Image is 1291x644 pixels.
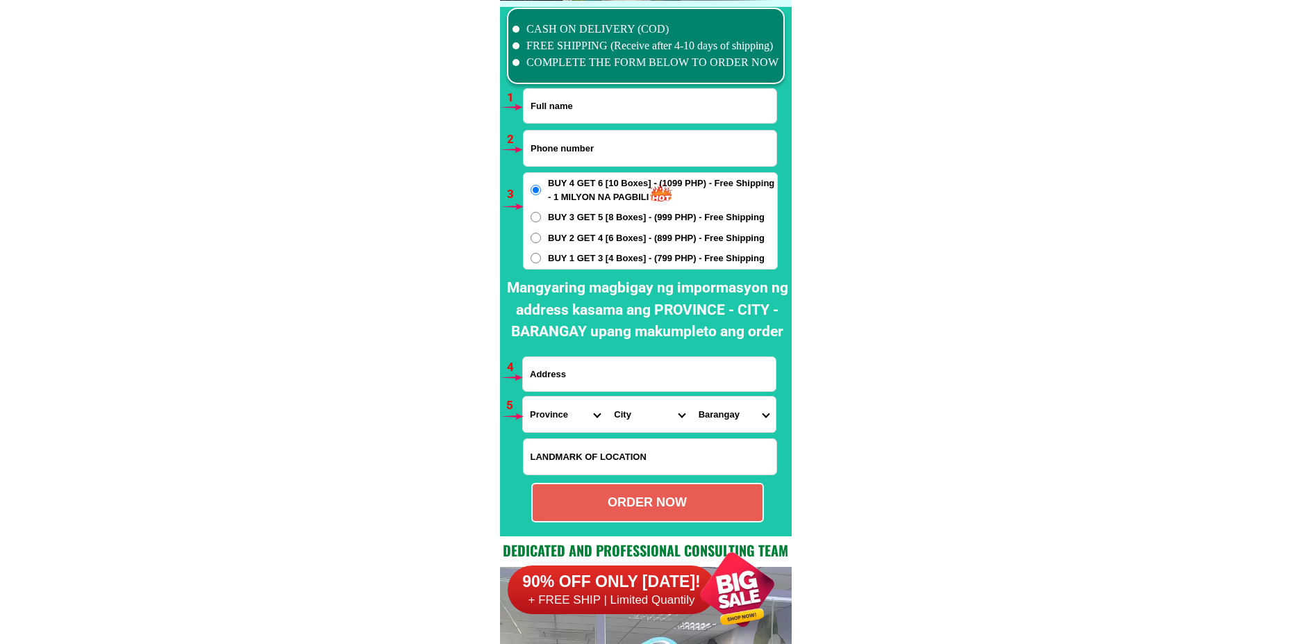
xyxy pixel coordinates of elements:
[531,185,541,195] input: BUY 4 GET 6 [10 Boxes] - (1099 PHP) - Free Shipping - 1 MILYON NA PAGBILI
[503,277,792,343] h2: Mangyaring magbigay ng impormasyon ng address kasama ang PROVINCE - CITY - BARANGAY upang makumpl...
[513,54,779,71] li: COMPLETE THE FORM BELOW TO ORDER NOW
[533,493,763,512] div: ORDER NOW
[548,231,765,245] span: BUY 2 GET 4 [6 Boxes] - (899 PHP) - Free Shipping
[500,540,792,561] h2: Dedicated and professional consulting team
[692,397,776,432] select: Select commune
[506,397,522,415] h6: 5
[513,38,779,54] li: FREE SHIPPING (Receive after 4-10 days of shipping)
[507,185,523,204] h6: 3
[524,439,776,474] input: Input LANDMARKOFLOCATION
[507,358,523,377] h6: 4
[607,397,691,432] select: Select district
[508,593,716,608] h6: + FREE SHIP | Limited Quantily
[507,131,523,149] h6: 2
[548,251,765,265] span: BUY 1 GET 3 [4 Boxes] - (799 PHP) - Free Shipping
[531,233,541,243] input: BUY 2 GET 4 [6 Boxes] - (899 PHP) - Free Shipping
[523,397,607,432] select: Select province
[531,212,541,222] input: BUY 3 GET 5 [8 Boxes] - (999 PHP) - Free Shipping
[523,357,776,391] input: Input address
[508,572,716,593] h6: 90% OFF ONLY [DATE]!
[524,131,776,166] input: Input phone_number
[548,176,777,204] span: BUY 4 GET 6 [10 Boxes] - (1099 PHP) - Free Shipping - 1 MILYON NA PAGBILI
[513,21,779,38] li: CASH ON DELIVERY (COD)
[507,89,523,107] h6: 1
[548,210,765,224] span: BUY 3 GET 5 [8 Boxes] - (999 PHP) - Free Shipping
[531,253,541,263] input: BUY 1 GET 3 [4 Boxes] - (799 PHP) - Free Shipping
[524,89,776,123] input: Input full_name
